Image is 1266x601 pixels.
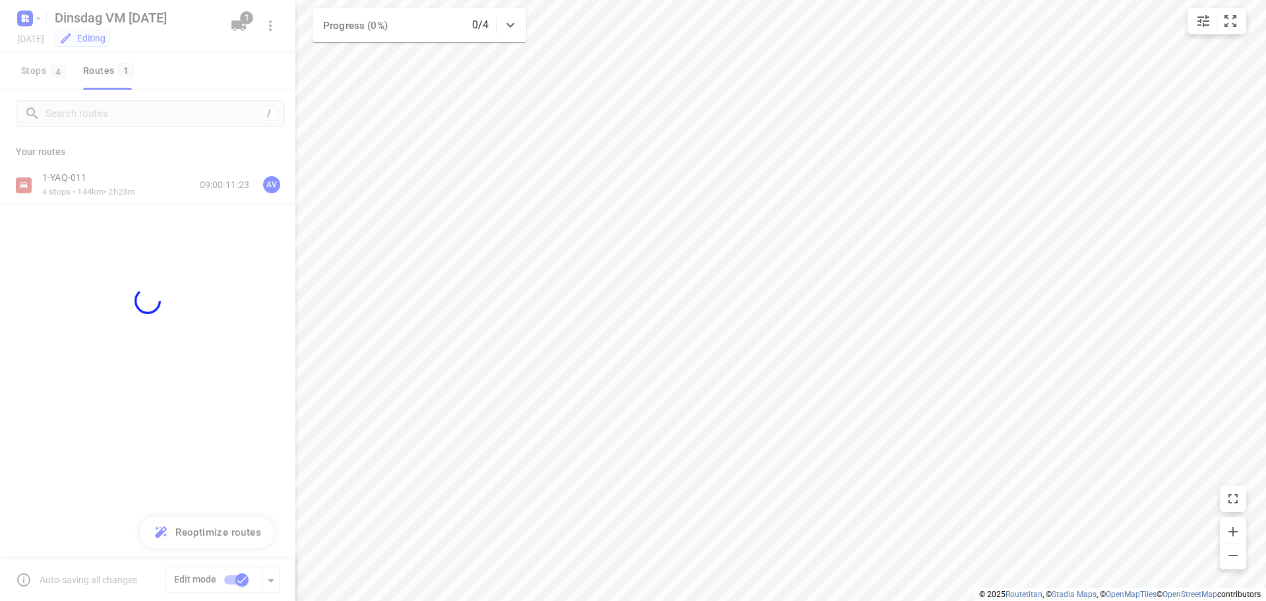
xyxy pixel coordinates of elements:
[1217,8,1244,34] button: Fit zoom
[1190,8,1217,34] button: Map settings
[1052,590,1097,599] a: Stadia Maps
[979,590,1261,599] li: © 2025 , © , © © contributors
[1106,590,1157,599] a: OpenMapTiles
[472,17,489,33] p: 0/4
[1162,590,1217,599] a: OpenStreetMap
[323,20,388,32] span: Progress (0%)
[313,8,526,42] div: Progress (0%)0/4
[1006,590,1042,599] a: Routetitan
[1188,8,1246,34] div: small contained button group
